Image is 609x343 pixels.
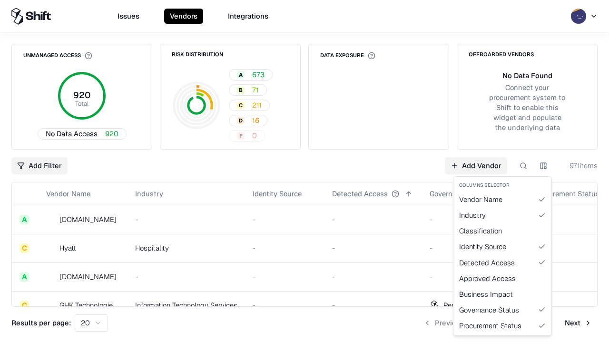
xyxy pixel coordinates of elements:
[46,272,56,282] img: primesec.co.il
[46,189,90,199] div: Vendor Name
[59,214,117,224] div: [DOMAIN_NAME]
[252,85,259,95] span: 71
[455,286,550,302] div: Business Impact
[145,189,173,199] div: Industry
[543,189,609,199] div: Procurement Status
[46,243,56,253] img: Hyatt
[559,314,598,332] button: Next
[455,207,550,223] div: Industry
[75,100,88,108] tspan: Total
[342,243,424,253] div: -
[252,70,265,80] span: 673
[455,223,550,239] div: Classification
[222,9,274,24] button: Integrations
[20,243,29,253] div: C
[262,214,326,224] div: -
[342,272,424,282] div: -
[145,300,247,310] div: Information Technology Services
[262,189,311,199] div: Identity Source
[11,157,68,174] button: Add Filter
[455,239,550,254] div: Identity Source
[455,271,550,286] div: Approved Access
[342,214,424,224] div: -
[46,301,56,310] img: GHK Technologies Inc.
[237,101,245,109] div: C
[262,272,326,282] div: -
[145,214,247,224] div: -
[46,215,56,224] img: intrado.com
[439,272,528,282] div: -
[455,318,550,333] div: Procurement Status
[439,214,528,224] div: -
[455,192,550,207] div: Vendor Name
[59,243,76,253] div: Hyatt
[320,52,375,60] div: Data Exposure
[145,272,247,282] div: -
[23,52,92,60] div: Unmanaged Access
[418,314,598,332] nav: pagination
[237,117,245,124] div: D
[252,115,259,125] span: 16
[59,300,129,310] div: GHK Technologies Inc.
[469,52,534,57] div: Offboarded Vendors
[560,161,598,171] div: 971 items
[262,300,326,310] div: -
[262,243,326,253] div: -
[20,301,29,310] div: C
[342,189,397,199] div: Detected Access
[455,255,550,271] div: Detected Access
[73,90,90,101] tspan: 920
[112,9,145,24] button: Issues
[439,189,501,199] div: Governance Status
[455,302,550,318] div: Governance Status
[46,129,98,139] span: No Data Access
[439,243,528,253] div: -
[252,100,262,110] span: 211
[455,179,550,192] div: Columns selector
[20,215,29,224] div: A
[20,272,29,282] div: A
[237,71,245,79] div: A
[172,52,223,57] div: Risk Distribution
[145,243,247,253] div: Hospitality
[237,86,245,94] div: B
[11,318,71,328] p: Results per page:
[164,9,203,24] button: Vendors
[502,71,552,81] div: No Data Found
[59,272,117,282] div: [DOMAIN_NAME]
[445,157,507,174] a: Add Vendor
[488,82,567,133] div: Connect your procurement system to Shift to enable this widget and populate the underlying data
[342,300,424,310] div: -
[105,129,118,139] span: 920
